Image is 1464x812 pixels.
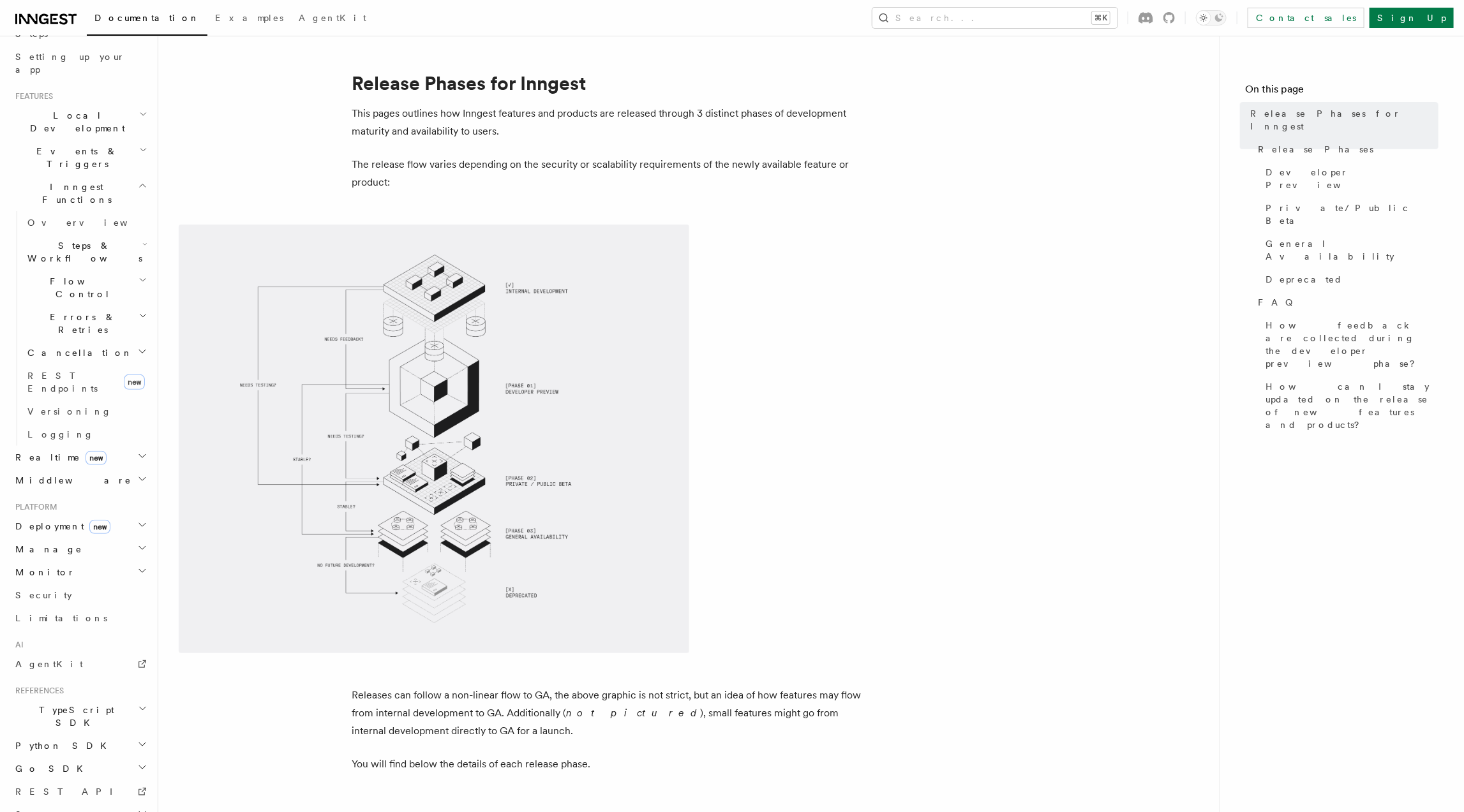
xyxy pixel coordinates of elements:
span: TypeScript SDK [10,704,138,729]
span: Features [10,91,53,101]
span: Developer Preview [1266,166,1438,191]
a: Deprecated [1260,268,1438,291]
span: Local Development [10,109,139,135]
a: Versioning [22,400,150,423]
a: Release Phases [1253,138,1438,161]
span: AgentKit [15,659,83,669]
button: Errors & Retries [22,306,150,341]
span: Steps & Workflows [22,239,142,265]
a: Private/Public Beta [1260,196,1438,232]
a: General Availability [1260,232,1438,268]
a: Logging [22,423,150,446]
button: Realtimenew [10,446,150,469]
span: Security [15,590,72,600]
a: Developer Preview [1260,161,1438,196]
span: Deployment [10,520,110,533]
span: Inngest Functions [10,181,138,206]
a: Examples [207,4,291,34]
em: not pictured [566,707,700,719]
button: Deploymentnew [10,515,150,538]
span: References [10,686,64,696]
span: REST Endpoints [27,371,98,394]
p: Releases can follow a non-linear flow to GA, the above graphic is not strict, but an idea of how ... [352,686,862,740]
button: Monitor [10,561,150,584]
span: Examples [215,13,283,23]
span: Setting up your app [15,52,125,75]
a: Release Phases for Inngest [1245,102,1438,138]
span: new [124,374,145,390]
a: Setting up your app [10,45,150,81]
p: You will find below the details of each release phase. [352,755,862,773]
a: How feedback are collected during the developer preview phase? [1260,314,1438,375]
span: Monitor [10,566,75,579]
span: FAQ [1258,296,1299,309]
span: General Availability [1266,237,1438,263]
button: Events & Triggers [10,140,150,175]
button: Toggle dark mode [1196,10,1227,26]
span: Release Phases for Inngest [1250,107,1438,133]
span: new [86,451,107,465]
a: Security [10,584,150,607]
span: How feedback are collected during the developer preview phase? [1266,319,1438,370]
span: Middleware [10,474,131,487]
button: Go SDK [10,757,150,780]
span: Go SDK [10,762,91,775]
span: Versioning [27,406,112,417]
span: Realtime [10,451,107,464]
button: Manage [10,538,150,561]
a: Documentation [87,4,207,36]
span: new [89,520,110,534]
span: Platform [10,502,57,512]
span: How can I stay updated on the release of new features and products? [1266,380,1438,431]
button: Cancellation [22,341,150,364]
a: Contact sales [1248,8,1364,28]
a: Limitations [10,607,150,630]
a: Overview [22,211,150,234]
span: Flow Control [22,275,138,300]
span: Python SDK [10,739,114,752]
img: Inngest Release Phases [179,225,689,653]
span: Release Phases [1258,143,1373,156]
span: Events & Triggers [10,145,139,170]
button: Flow Control [22,270,150,306]
h1: Release Phases for Inngest [352,71,862,94]
span: Private/Public Beta [1266,202,1438,227]
a: Sign Up [1370,8,1454,28]
span: Overview [27,218,159,228]
button: Local Development [10,104,150,140]
button: Inngest Functions [10,175,150,211]
p: The release flow varies depending on the security or scalability requirements of the newly availa... [352,156,862,191]
span: Deprecated [1266,273,1343,286]
span: Manage [10,543,82,556]
span: AgentKit [299,13,366,23]
button: Steps & Workflows [22,234,150,270]
span: AI [10,640,24,650]
kbd: ⌘K [1092,11,1110,24]
a: FAQ [1253,291,1438,314]
button: Middleware [10,469,150,492]
p: This pages outlines how Inngest features and products are released through 3 distinct phases of d... [352,105,862,140]
a: REST API [10,780,150,803]
a: REST Endpointsnew [22,364,150,400]
span: Cancellation [22,346,133,359]
span: Limitations [15,613,107,623]
div: Inngest Functions [10,211,150,446]
button: TypeScript SDK [10,698,150,734]
span: Logging [27,429,94,439]
span: Errors & Retries [22,311,138,336]
a: AgentKit [10,653,150,675]
span: REST API [15,786,124,797]
span: Documentation [94,13,200,23]
button: Python SDK [10,734,150,757]
h4: On this page [1245,82,1438,102]
a: How can I stay updated on the release of new features and products? [1260,375,1438,436]
button: Search...⌘K [872,8,1117,28]
a: AgentKit [291,4,374,34]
